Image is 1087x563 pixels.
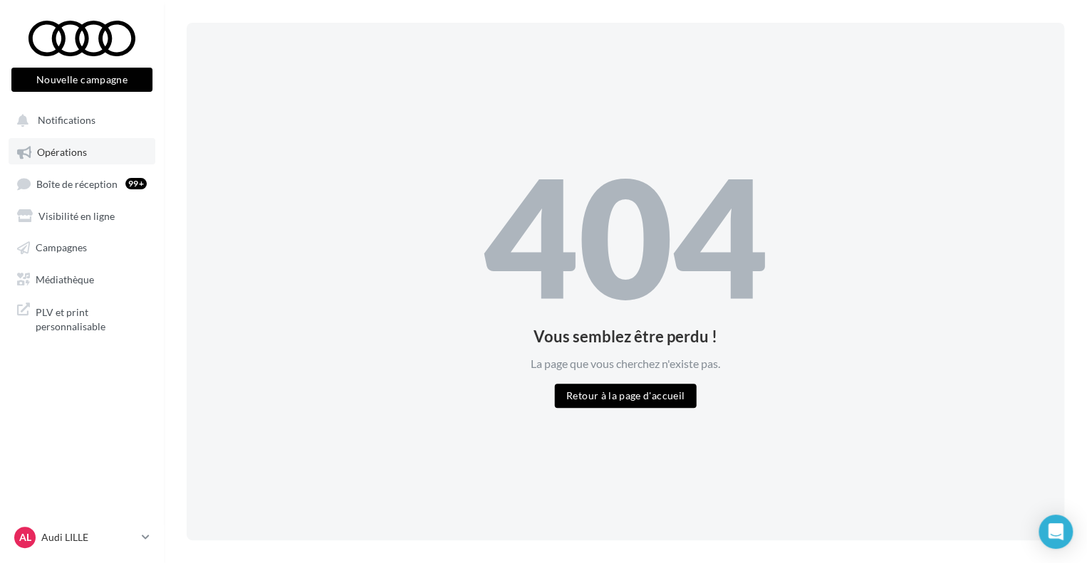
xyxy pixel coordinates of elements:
[36,241,87,253] span: Campagnes
[38,114,95,126] span: Notifications
[484,330,768,345] div: Vous semblez être perdu !
[41,530,136,544] p: Audi LILLE
[11,524,152,551] a: AL Audi LILLE
[37,146,87,158] span: Opérations
[11,68,152,92] button: Nouvelle campagne
[36,273,94,285] span: Médiathèque
[484,155,768,318] div: 404
[484,357,768,373] div: La page que vous cherchez n'existe pas.
[19,530,31,544] span: AL
[36,302,147,333] span: PLV et print personnalisable
[9,202,155,228] a: Visibilité en ligne
[1039,515,1073,549] div: Open Intercom Messenger
[9,233,155,259] a: Campagnes
[9,297,155,339] a: PLV et print personnalisable
[125,178,147,189] div: 99+
[9,107,150,132] button: Notifications
[9,170,155,196] a: Boîte de réception99+
[38,209,115,221] span: Visibilité en ligne
[555,384,696,408] button: Retour à la page d'accueil
[9,138,155,164] a: Opérations
[9,265,155,291] a: Médiathèque
[36,177,118,189] span: Boîte de réception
